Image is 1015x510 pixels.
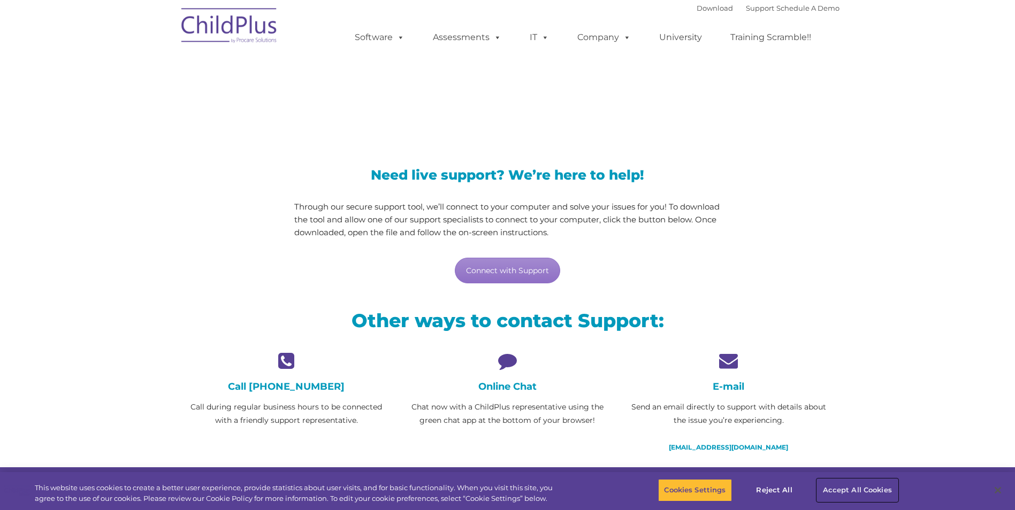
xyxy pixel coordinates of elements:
[184,400,389,427] p: Call during regular business hours to be connected with a friendly support representative.
[455,258,560,283] a: Connect with Support
[720,27,822,48] a: Training Scramble!!
[344,27,415,48] a: Software
[697,4,840,12] font: |
[697,4,733,12] a: Download
[519,27,560,48] a: IT
[626,381,831,392] h4: E-mail
[405,381,610,392] h4: Online Chat
[176,1,283,54] img: ChildPlus by Procare Solutions
[567,27,642,48] a: Company
[422,27,512,48] a: Assessments
[746,4,774,12] a: Support
[184,77,584,110] span: LiveSupport with SplashTop
[184,308,831,333] h2: Other ways to contact Support:
[741,479,808,501] button: Reject All
[817,479,898,501] button: Accept All Cookies
[648,27,713,48] a: University
[35,483,558,504] div: This website uses cookies to create a better user experience, provide statistics about user visit...
[669,443,788,451] a: [EMAIL_ADDRESS][DOMAIN_NAME]
[658,479,731,501] button: Cookies Settings
[294,200,721,239] p: Through our secure support tool, we’ll connect to your computer and solve your issues for you! To...
[776,4,840,12] a: Schedule A Demo
[294,168,721,182] h3: Need live support? We’re here to help!
[626,400,831,427] p: Send an email directly to support with details about the issue you’re experiencing.
[986,478,1010,502] button: Close
[405,400,610,427] p: Chat now with a ChildPlus representative using the green chat app at the bottom of your browser!
[184,381,389,392] h4: Call [PHONE_NUMBER]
